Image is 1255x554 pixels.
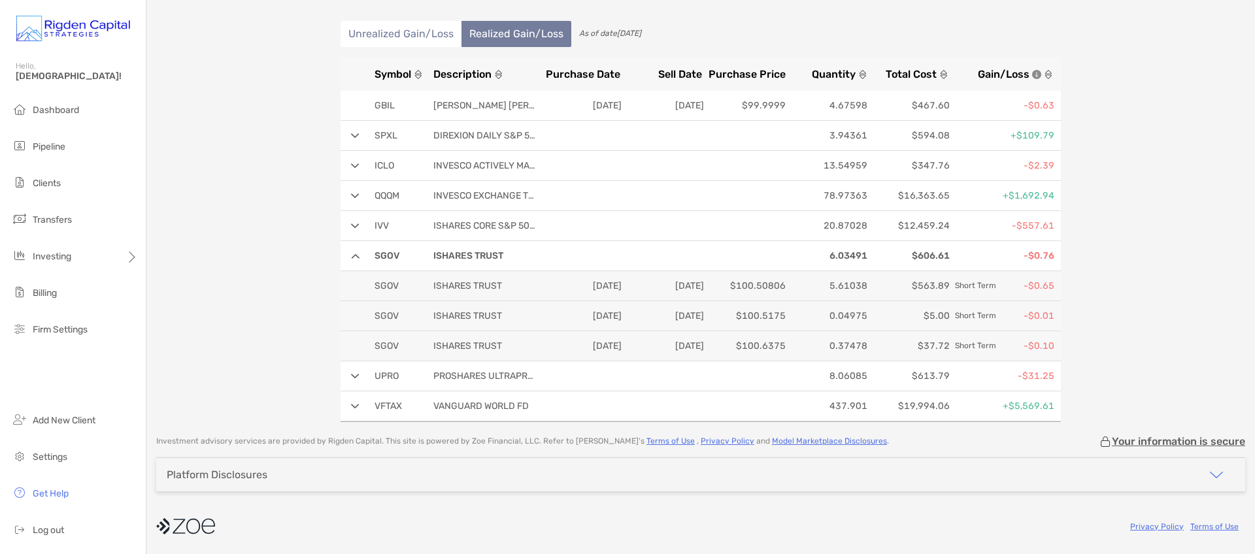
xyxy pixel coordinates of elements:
p: 0.04975 [791,308,867,324]
img: billing icon [12,284,27,300]
span: Get Help [33,488,69,499]
p: 6.03491 [791,248,867,264]
p: 437.901 [791,398,867,414]
p: Investment advisory services are provided by Rigden Capital . This site is powered by Zoe Financi... [156,436,889,446]
p: [DATE] [545,308,622,324]
span: Sell Date [658,68,702,80]
p: $594.08 [873,127,949,144]
p: [DATE] [545,97,622,114]
img: logout icon [12,521,27,537]
a: Privacy Policy [1130,522,1184,531]
p: INVESCO EXCHANGE TRADED FD TR [433,187,538,204]
span: [DEMOGRAPHIC_DATA]! [16,71,138,82]
span: As of date [DATE] [579,29,641,38]
img: arrow open row [351,374,360,379]
span: Short Term [955,278,996,294]
p: $100.6375 [709,338,786,354]
p: 3.94361 [791,127,867,144]
p: $606.61 [873,248,949,264]
p: UPRO [375,368,427,384]
span: Firm Settings [33,324,88,335]
p: GBIL [375,97,427,114]
p: VFTAX [375,398,427,414]
a: Terms of Use [1190,522,1239,531]
p: DIREXION DAILY S&P 500 BULL [433,127,538,144]
img: settings icon [12,448,27,464]
img: arrow open row [351,163,360,169]
p: +$5,569.61 [955,398,1054,414]
p: -$557.61 [955,218,1054,234]
span: Dashboard [33,105,79,116]
p: -$0.01 [955,308,1054,324]
a: Terms of Use [646,436,695,446]
button: Gain/Lossicon info [954,68,1053,80]
span: Symbol [375,68,411,80]
p: SGOV [375,338,428,354]
p: $613.79 [873,368,949,384]
span: Billing [33,287,57,299]
span: Purchase Price [709,68,786,80]
span: Short Term [955,308,996,324]
div: Platform Disclosures [167,468,267,481]
span: Settings [33,451,67,463]
p: 4.67598 [791,97,867,114]
p: [PERSON_NAME] [PERSON_NAME] ETF TRUST [433,97,538,114]
img: arrow open row [351,253,360,259]
button: Total Cost [873,68,949,80]
span: Transfers [33,214,72,225]
img: pipeline icon [12,138,27,154]
p: -$0.63 [955,97,1054,114]
img: firm-settings icon [12,321,27,336]
p: PROSHARES ULTRAPRO S&P500 [433,368,538,384]
p: $347.76 [873,157,949,174]
p: QQQM [375,187,427,204]
span: Pipeline [33,141,65,152]
p: ISHARES TRUST [433,338,538,354]
p: -$0.65 [955,278,1054,294]
p: SGOV [375,248,427,264]
img: arrow open row [351,223,360,229]
p: ISHARES CORE S&P 500 ETF [433,218,538,234]
p: SGOV [375,278,428,294]
img: icon info [1032,70,1041,79]
span: Investing [33,251,71,262]
p: SPXL [375,127,427,144]
p: ISHARES TRUST [433,308,538,324]
img: dashboard icon [12,101,27,117]
p: [DATE] [545,338,622,354]
p: [DATE] [627,97,703,114]
p: INVESCO ACTIVELY MANAGED [433,157,538,174]
a: Model Marketplace Disclosures [772,436,887,446]
p: 20.87028 [791,218,867,234]
p: Your information is secure [1112,435,1245,448]
span: Total Cost [886,68,937,80]
p: -$2.39 [955,157,1054,174]
p: +$1,692.94 [955,187,1054,204]
p: $100.50806 [709,278,786,294]
span: Log out [33,525,64,536]
span: Gain/Loss [978,68,1029,80]
button: Symbol [375,68,428,80]
img: company logo [156,512,215,541]
img: add_new_client icon [12,412,27,427]
p: 78.97363 [791,187,867,204]
p: -$31.25 [955,368,1054,384]
span: Clients [33,178,61,189]
p: $99.9999 [709,97,786,114]
p: -$0.76 [955,248,1054,264]
p: $12,459.24 [873,218,949,234]
img: Zoe Logo [16,5,130,52]
p: $19,994.06 [873,398,949,414]
p: [DATE] [627,278,703,294]
p: VANGUARD WORLD FD [433,398,538,414]
img: clients icon [12,174,27,190]
img: arrow open row [351,133,360,138]
p: 13.54959 [791,157,867,174]
p: -$0.10 [955,338,1054,354]
img: investing icon [12,248,27,263]
span: Add New Client [33,415,95,426]
button: Quantity [791,68,867,80]
button: Sell Date [626,68,702,80]
p: $100.5175 [709,308,786,324]
span: Description [433,68,492,80]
